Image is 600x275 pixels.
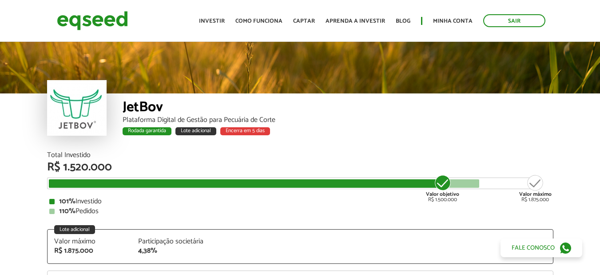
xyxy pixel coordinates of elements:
div: R$ 1.875.000 [54,247,125,255]
a: Blog [396,18,410,24]
strong: 101% [59,195,75,207]
a: Minha conta [433,18,473,24]
img: EqSeed [57,9,128,32]
div: Lote adicional [54,225,95,234]
div: Participação societária [138,238,209,245]
div: Plataforma Digital de Gestão para Pecuária de Corte [123,117,553,124]
div: Total Investido [47,152,553,159]
div: Encerra em 5 dias [220,127,270,135]
a: Captar [293,18,315,24]
a: Sair [483,14,545,27]
a: Aprenda a investir [326,18,385,24]
div: R$ 1.875.000 [519,174,552,202]
div: JetBov [123,100,553,117]
strong: 110% [59,205,75,217]
div: R$ 1.520.000 [47,162,553,173]
strong: Valor objetivo [426,190,459,198]
div: 4,38% [138,247,209,255]
a: Como funciona [235,18,282,24]
div: Lote adicional [175,127,216,135]
div: Investido [49,198,551,205]
div: Valor máximo [54,238,125,245]
div: Rodada garantida [123,127,171,135]
a: Fale conosco [501,239,582,257]
div: R$ 1.500.000 [426,174,459,202]
a: Investir [199,18,225,24]
strong: Valor máximo [519,190,552,198]
div: Pedidos [49,208,551,215]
